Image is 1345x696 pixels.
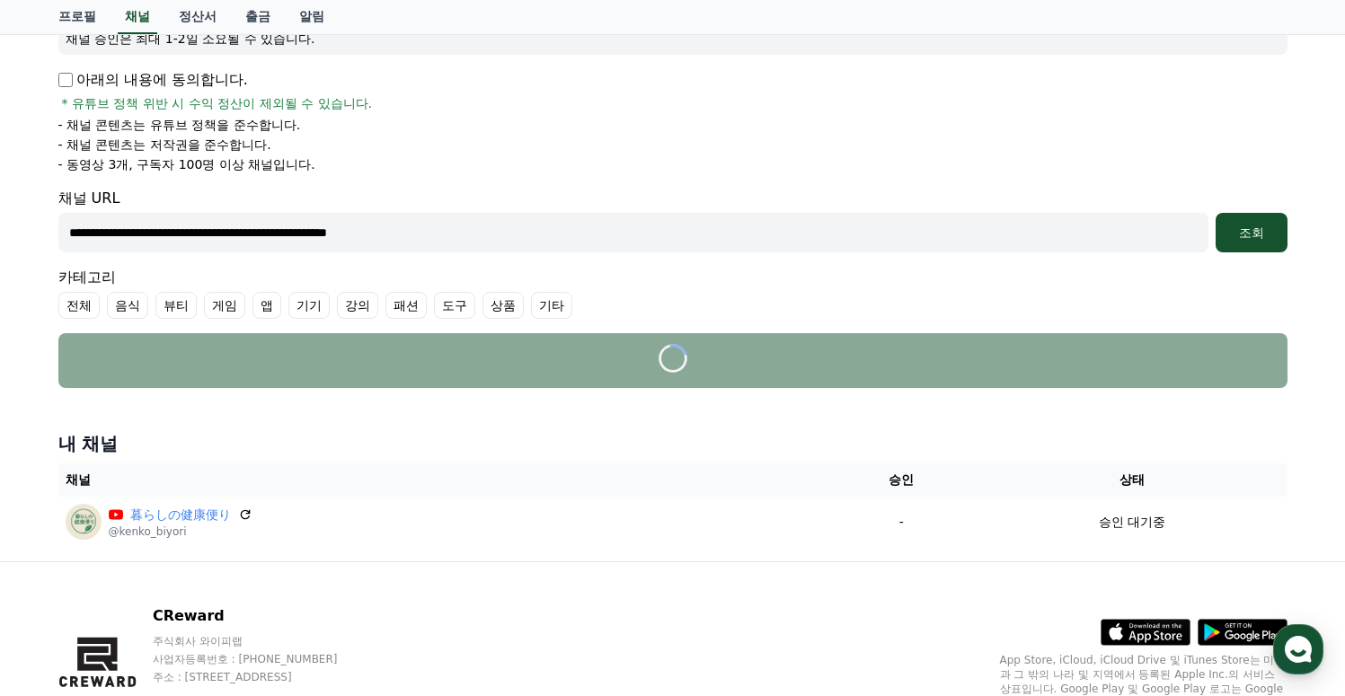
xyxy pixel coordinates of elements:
label: 기타 [531,292,572,319]
label: 기기 [288,292,330,319]
label: 패션 [385,292,427,319]
label: 게임 [204,292,245,319]
th: 채널 [58,463,827,497]
p: @kenko_biyori [109,524,252,539]
a: 설정 [232,547,345,592]
p: 주식회사 와이피랩 [153,634,372,648]
div: 카테고리 [58,267,1287,319]
span: * 유튜브 정책 위반 시 수익 정산이 제외될 수 있습니다. [62,94,373,112]
p: - 채널 콘텐츠는 유튜브 정책을 준수합니다. [58,116,301,134]
div: 채널 URL [58,188,1287,252]
img: 暮らしの健康便り [66,504,102,540]
button: 조회 [1216,213,1287,252]
span: 홈 [57,574,67,588]
th: 상태 [977,463,1287,497]
a: 홈 [5,547,119,592]
p: 주소 : [STREET_ADDRESS] [153,670,372,684]
label: 앱 [252,292,281,319]
p: 채널 승인은 최대 1-2일 소요될 수 있습니다. [66,30,1280,48]
p: - [833,513,969,532]
span: 대화 [164,575,186,589]
h4: 내 채널 [58,431,1287,456]
p: CReward [153,605,372,627]
p: 아래의 내용에 동의합니다. [58,69,248,91]
span: 설정 [278,574,299,588]
label: 강의 [337,292,378,319]
label: 뷰티 [155,292,197,319]
label: 음식 [107,292,148,319]
div: 조회 [1223,224,1280,242]
label: 상품 [482,292,524,319]
p: 사업자등록번호 : [PHONE_NUMBER] [153,652,372,666]
a: 대화 [119,547,232,592]
a: 暮らしの健康便り [130,506,231,524]
p: - 채널 콘텐츠는 저작권을 준수합니다. [58,136,271,154]
th: 승인 [826,463,977,497]
label: 전체 [58,292,100,319]
p: - 동영상 3개, 구독자 100명 이상 채널입니다. [58,155,315,173]
p: 승인 대기중 [1099,513,1165,532]
label: 도구 [434,292,475,319]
